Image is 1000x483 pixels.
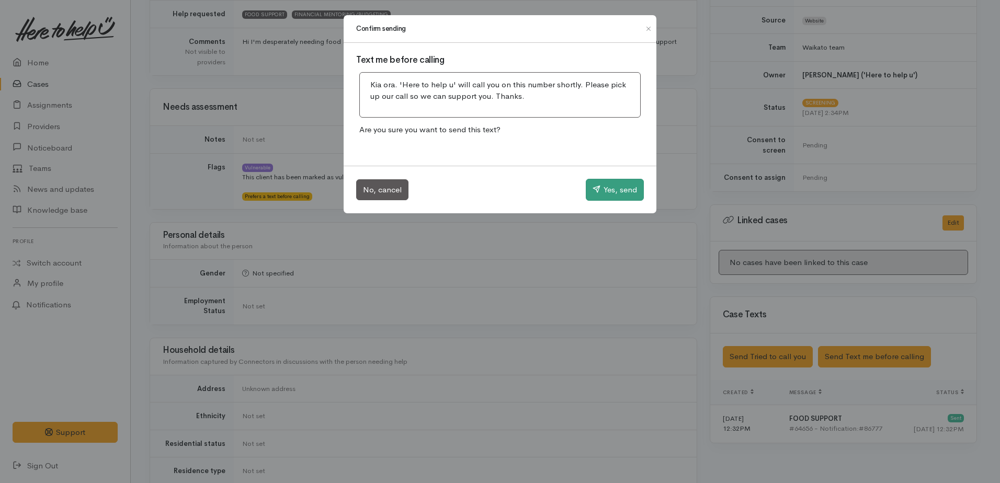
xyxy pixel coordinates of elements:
[640,22,657,35] button: Close
[586,179,644,201] button: Yes, send
[356,121,644,139] p: Are you sure you want to send this text?
[356,179,408,201] button: No, cancel
[356,24,406,34] h1: Confirm sending
[356,55,644,65] h3: Text me before calling
[370,79,630,102] p: Kia ora. 'Here to help u' will call you on this number shortly. Please pick up our call so we can...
